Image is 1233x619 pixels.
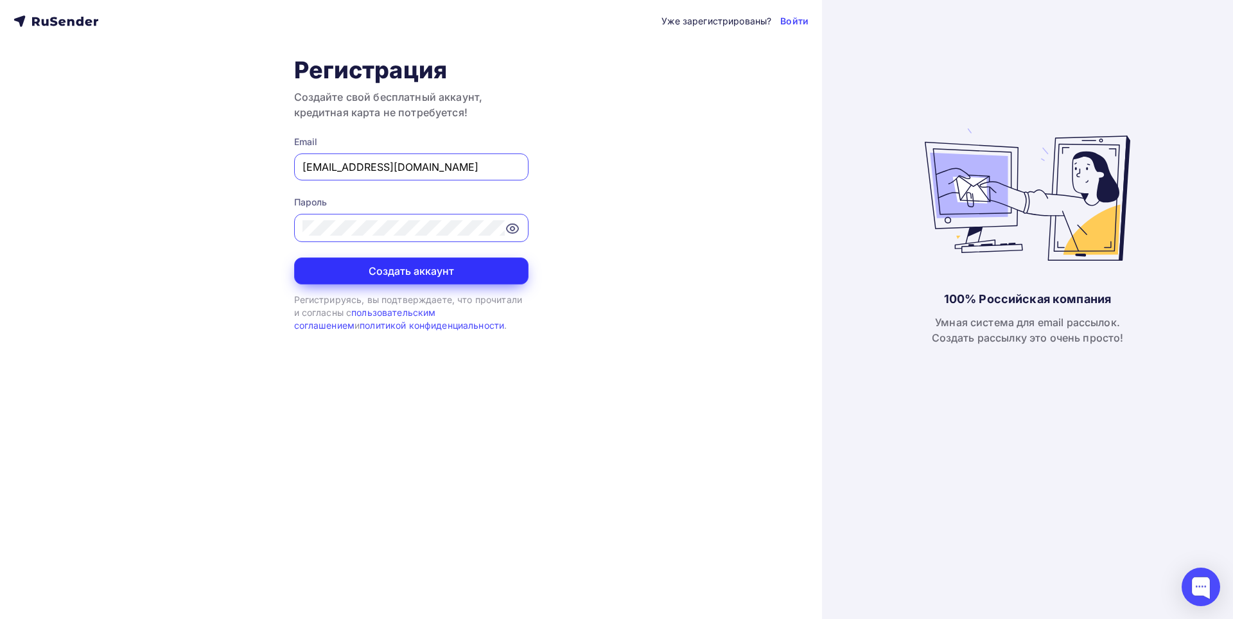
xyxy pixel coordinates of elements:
[661,15,771,28] div: Уже зарегистрированы?
[294,56,529,84] h1: Регистрация
[932,315,1124,345] div: Умная система для email рассылок. Создать рассылку это очень просто!
[294,307,436,331] a: пользовательским соглашением
[360,320,504,331] a: политикой конфиденциальности
[780,15,809,28] a: Войти
[294,293,529,333] div: Регистрируясь, вы подтверждаете, что прочитали и согласны с и .
[294,257,529,284] button: Создать аккаунт
[294,196,529,209] div: Пароль
[302,159,520,175] input: Укажите свой email
[294,135,529,148] div: Email
[944,292,1111,307] div: 100% Российская компания
[294,89,529,120] h3: Создайте свой бесплатный аккаунт, кредитная карта не потребуется!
